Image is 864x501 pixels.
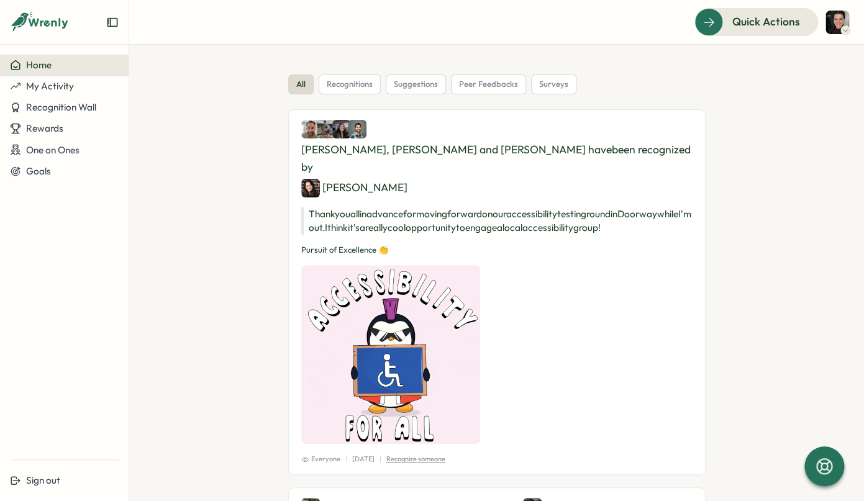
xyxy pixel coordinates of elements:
img: Nick Norena [348,120,366,138]
span: Quick Actions [732,14,800,30]
span: suggestions [394,79,438,90]
div: [PERSON_NAME] [301,179,407,197]
p: Pursuit of Excellence 👏 [301,245,693,256]
img: Jesse James [301,120,320,138]
span: Rewards [26,122,63,134]
img: Kathy Cheng [301,179,320,197]
p: Thank you all in advance for moving forward on our accessibility testing round in Doorway while I... [301,207,693,235]
span: My Activity [26,80,74,92]
span: peer feedbacks [459,79,518,90]
img: Recognition Image [301,265,480,444]
span: Recognition Wall [26,101,96,113]
span: surveys [539,79,568,90]
span: Home [26,59,52,71]
p: [DATE] [352,454,375,464]
span: recognitions [327,79,373,90]
div: [PERSON_NAME], [PERSON_NAME] and [PERSON_NAME] have been recognized by [301,120,693,197]
span: Everyone [301,454,340,464]
span: Goals [26,165,51,177]
p: | [380,454,381,464]
span: all [296,79,306,90]
p: | [345,454,347,464]
span: Sign out [26,474,60,486]
button: Quick Actions [694,8,818,35]
p: Recognize someone [386,454,445,464]
img: Rocky Fine [825,11,849,34]
img: Ashley Jessen [332,120,351,138]
span: One on Ones [26,144,80,156]
img: Hannan Abdi [317,120,335,138]
button: Expand sidebar [106,16,119,29]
